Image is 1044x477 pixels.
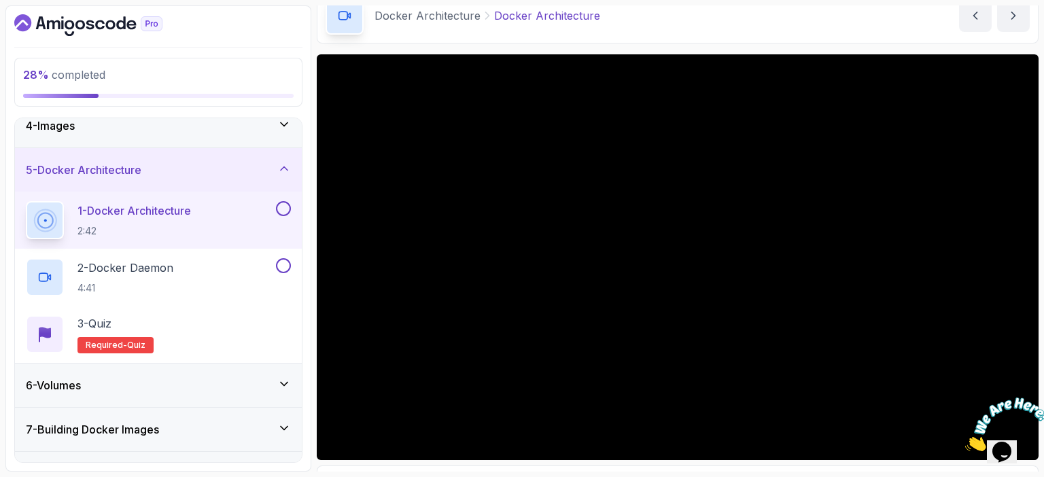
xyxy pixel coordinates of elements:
[86,340,127,351] span: Required-
[77,260,173,276] p: 2 - Docker Daemon
[14,14,194,36] a: Dashboard
[26,118,75,134] h3: 4 - Images
[77,315,111,332] p: 3 - Quiz
[15,364,302,407] button: 6-Volumes
[26,421,159,438] h3: 7 - Building Docker Images
[960,392,1044,457] iframe: chat widget
[26,377,81,393] h3: 6 - Volumes
[15,408,302,451] button: 7-Building Docker Images
[375,7,481,24] p: Docker Architecture
[26,258,291,296] button: 2-Docker Daemon4:41
[494,7,600,24] p: Docker Architecture
[23,68,49,82] span: 28 %
[23,68,105,82] span: completed
[77,202,191,219] p: 1 - Docker Architecture
[127,340,145,351] span: quiz
[26,315,291,353] button: 3-QuizRequired-quiz
[77,224,191,238] p: 2:42
[26,201,291,239] button: 1-Docker Architecture2:42
[15,104,302,147] button: 4-Images
[26,162,141,178] h3: 5 - Docker Architecture
[317,54,1039,460] iframe: 1 - Docker Architecture
[5,5,90,59] img: Chat attention grabber
[15,148,302,192] button: 5-Docker Architecture
[77,281,173,295] p: 4:41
